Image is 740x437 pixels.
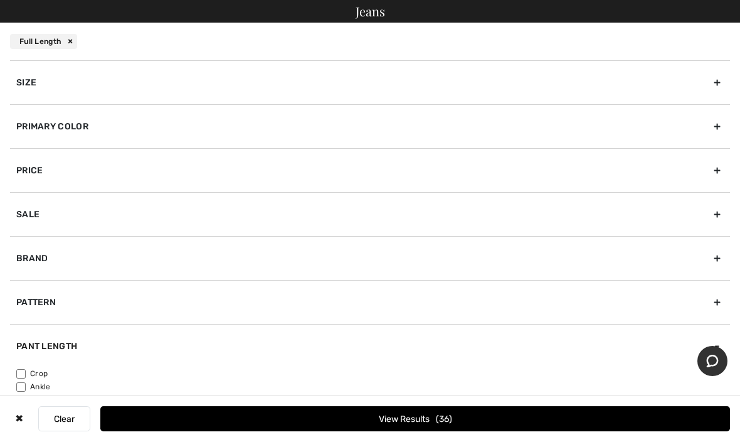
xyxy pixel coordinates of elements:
[10,34,77,49] div: Full Length
[38,406,90,431] button: Clear
[436,414,452,424] span: 36
[16,382,26,392] input: Ankle
[10,280,730,324] div: Pattern
[10,192,730,236] div: Sale
[10,324,730,368] div: Pant Length
[10,406,28,431] div: ✖
[10,104,730,148] div: Primary Color
[16,381,730,392] label: Ankle
[10,60,730,104] div: Size
[10,236,730,280] div: Brand
[16,369,26,379] input: Crop
[16,368,730,379] label: Crop
[697,346,727,377] iframe: Opens a widget where you can chat to one of our agents
[16,394,730,406] label: Full Length
[100,406,730,431] button: View Results36
[10,148,730,192] div: Price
